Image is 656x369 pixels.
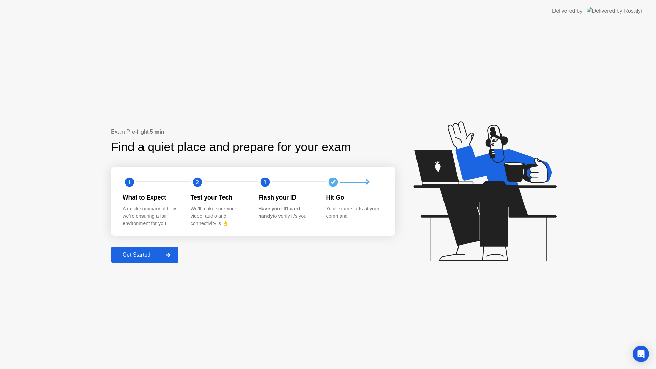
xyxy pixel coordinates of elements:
img: Delivered by Rosalyn [587,7,644,15]
div: to verify it’s you [258,205,315,220]
text: 3 [264,179,266,186]
div: What to Expect [123,193,180,202]
div: Open Intercom Messenger [633,346,649,362]
div: Delivered by [552,7,583,15]
div: Your exam starts at your command [326,205,383,220]
button: Get Started [111,247,178,263]
div: A quick summary of how we’re ensuring a fair environment for you [123,205,180,228]
b: 5 min [150,129,164,135]
div: We’ll make sure your video, audio and connectivity is 👌 [191,205,248,228]
text: 2 [196,179,199,186]
div: Get Started [113,252,160,258]
div: Find a quiet place and prepare for your exam [111,138,352,156]
div: Flash your ID [258,193,315,202]
b: Have your ID card handy [258,206,300,219]
div: Exam Pre-flight: [111,128,395,136]
div: Hit Go [326,193,383,202]
div: Test your Tech [191,193,248,202]
text: 1 [128,179,131,186]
